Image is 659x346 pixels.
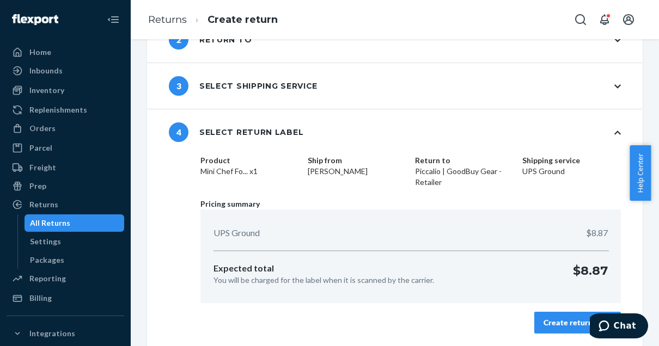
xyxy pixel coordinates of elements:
div: Orders [29,123,56,134]
a: Reporting [7,270,124,287]
span: 4 [169,122,188,142]
button: Open Search Box [570,9,591,30]
img: Flexport logo [12,14,58,25]
a: Home [7,44,124,61]
button: Help Center [630,145,651,201]
div: Freight [29,162,56,173]
a: Orders [7,120,124,137]
a: Returns [7,196,124,213]
a: Billing [7,289,124,307]
a: Replenishments [7,101,124,119]
a: Parcel [7,139,124,157]
div: Select shipping service [169,76,318,96]
div: Packages [30,255,64,265]
div: Parcel [29,143,52,153]
a: All Returns [25,214,125,232]
a: Freight [7,159,124,176]
a: Inbounds [7,62,124,79]
dt: Product [200,155,299,166]
button: Create return label [534,312,621,333]
button: Close Navigation [102,9,124,30]
p: You will be charged for the label when it is scanned by the carrier. [213,275,434,286]
p: $8.87 [586,227,608,239]
a: Inventory [7,82,124,99]
a: Settings [25,233,125,250]
p: $8.87 [573,262,608,286]
dt: Return to [415,155,514,166]
div: Inventory [29,85,64,96]
div: Integrations [29,328,75,339]
dd: Mini Chef Fo... x1 [200,166,299,177]
iframe: Opens a widget where you can chat to one of our agents [590,313,648,341]
div: Home [29,47,51,58]
dd: Piccalio | GoodBuy Gear - Retailer [415,166,514,188]
div: Return to [169,30,252,50]
div: Reporting [29,273,66,284]
dt: Ship from [308,155,406,166]
div: Replenishments [29,104,87,115]
a: Create return [208,14,278,26]
dd: UPS Ground [522,166,621,177]
p: Expected total [213,262,434,275]
dd: [PERSON_NAME] [308,166,406,177]
a: Prep [7,177,124,195]
div: Create return label [544,317,612,328]
div: Billing [29,293,52,304]
ol: breadcrumbs [139,4,286,36]
button: Open account menu [618,9,639,30]
div: Inbounds [29,65,63,76]
dt: Shipping service [522,155,621,166]
div: Returns [29,199,58,210]
div: All Returns [30,218,70,228]
button: Open notifications [594,9,615,30]
button: Integrations [7,325,124,342]
p: UPS Ground [213,227,260,239]
span: 2 [169,30,188,50]
p: Pricing summary [200,199,621,209]
span: 3 [169,76,188,96]
div: Select return label [169,122,303,142]
div: Prep [29,181,46,191]
div: Settings [30,236,61,247]
a: Returns [148,14,187,26]
a: Packages [25,251,125,269]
